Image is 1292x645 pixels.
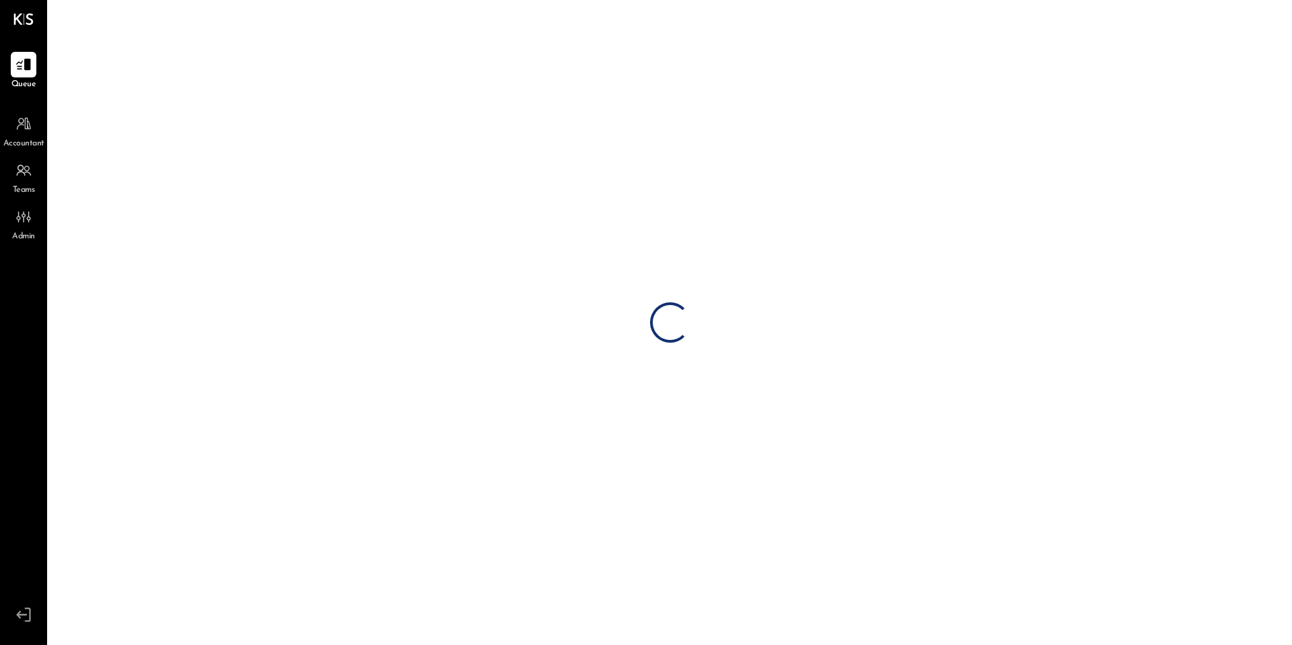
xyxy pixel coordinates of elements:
a: Teams [1,158,46,197]
span: Admin [12,231,35,243]
span: Queue [11,79,36,91]
a: Queue [1,52,46,91]
a: Accountant [1,111,46,150]
span: Accountant [3,138,44,150]
span: Teams [13,184,35,197]
a: Admin [1,204,46,243]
